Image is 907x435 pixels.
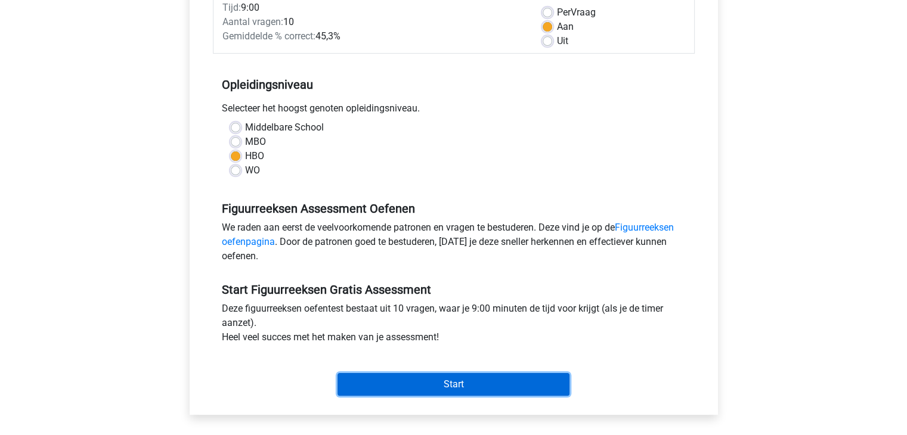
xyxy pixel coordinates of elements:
span: Per [557,7,571,18]
label: WO [245,163,260,178]
span: Tijd: [222,2,241,13]
span: Gemiddelde % correct: [222,30,315,42]
div: 10 [213,15,534,29]
span: Aantal vragen: [222,16,283,27]
label: Vraag [557,5,596,20]
div: Deze figuurreeksen oefentest bestaat uit 10 vragen, waar je 9:00 minuten de tijd voor krijgt (als... [213,302,695,349]
div: 45,3% [213,29,534,44]
h5: Opleidingsniveau [222,73,686,97]
h5: Figuurreeksen Assessment Oefenen [222,201,686,216]
label: Aan [557,20,574,34]
div: We raden aan eerst de veelvoorkomende patronen en vragen te bestuderen. Deze vind je op de . Door... [213,220,695,268]
label: Uit [557,34,568,48]
div: Selecteer het hoogst genoten opleidingsniveau. [213,101,695,120]
label: HBO [245,149,264,163]
div: 9:00 [213,1,534,15]
input: Start [338,373,569,396]
label: MBO [245,135,266,149]
label: Middelbare School [245,120,324,135]
h5: Start Figuurreeksen Gratis Assessment [222,282,686,297]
